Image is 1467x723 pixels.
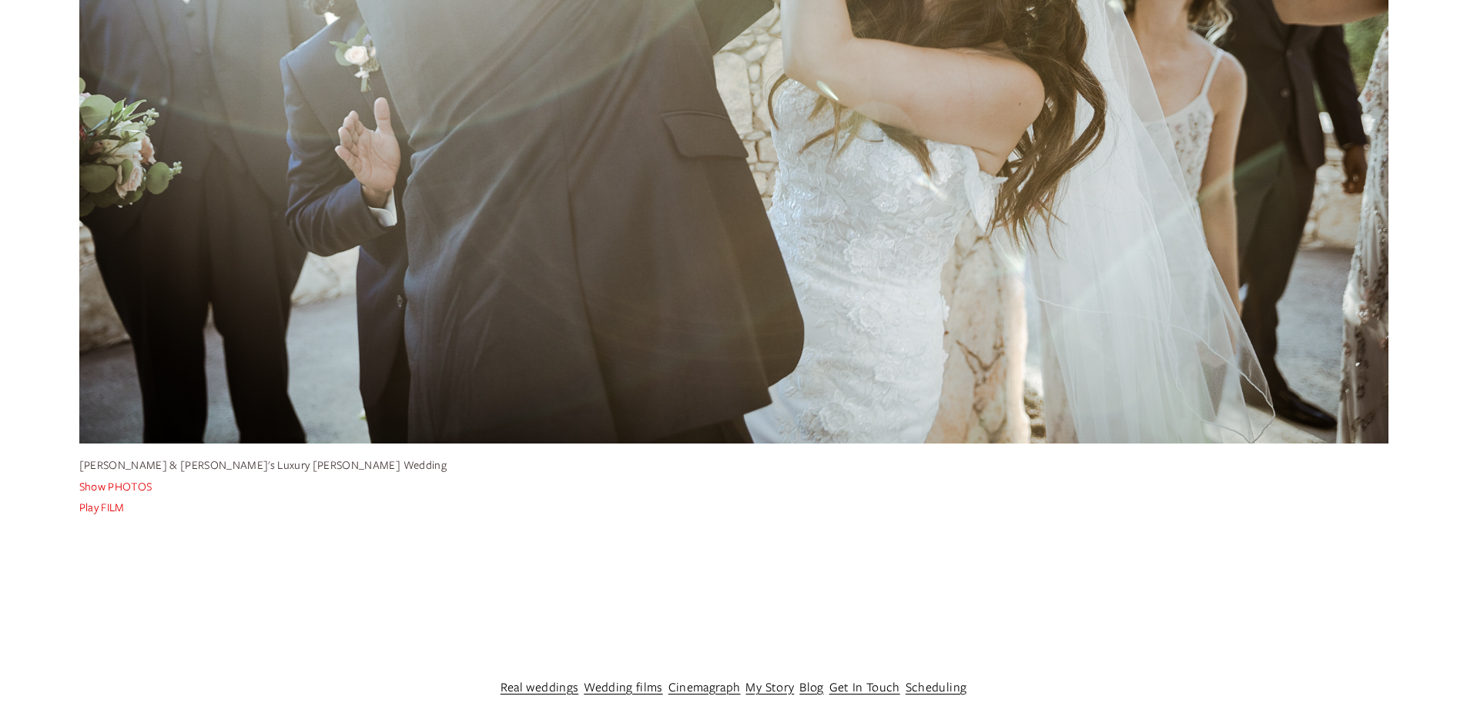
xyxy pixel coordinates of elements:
[79,454,1388,476] p: [PERSON_NAME] & [PERSON_NAME]'s Luxury [PERSON_NAME] Wedding
[79,479,152,494] a: Show PHOTOS
[745,675,794,699] a: My Story
[829,675,900,699] a: Get In Touch
[668,675,741,699] a: Cinemagraph
[501,675,578,699] a: Real weddings
[584,675,662,699] a: Wedding films
[79,500,125,514] a: Play FILM
[906,675,966,699] a: Scheduling
[799,675,823,699] a: Blog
